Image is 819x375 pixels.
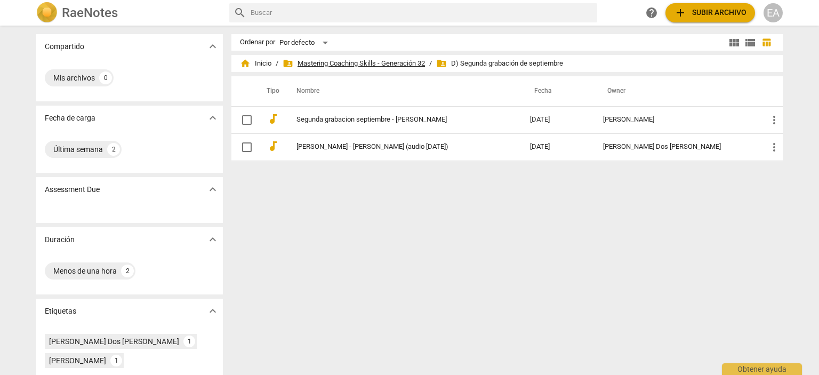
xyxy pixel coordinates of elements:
td: [DATE] [521,106,595,133]
p: Duración [45,234,75,245]
div: Menos de una hora [53,266,117,276]
button: Tabla [758,35,774,51]
span: more_vert [768,141,781,154]
button: Mostrar más [205,303,221,319]
th: Owner [595,76,759,106]
th: Fecha [521,76,595,106]
span: add [674,6,687,19]
th: Tipo [258,76,284,106]
button: EA [764,3,783,22]
span: help [645,6,658,19]
span: folder_shared [283,58,293,69]
span: expand_more [206,40,219,53]
a: Obtener ayuda [642,3,661,22]
span: folder_shared [436,58,447,69]
button: Mostrar más [205,110,221,126]
p: Fecha de carga [45,113,95,124]
div: 2 [107,143,120,156]
td: [DATE] [521,133,595,161]
span: audiotrack [267,140,279,153]
a: Segunda grabacion septiembre - [PERSON_NAME] [296,116,492,124]
span: / [276,60,278,68]
div: [PERSON_NAME] Dos [PERSON_NAME] [49,336,179,347]
div: 1 [183,336,195,347]
span: Inicio [240,58,271,69]
input: Buscar [251,4,593,21]
button: Cuadrícula [726,35,742,51]
span: expand_more [206,111,219,124]
span: Subir archivo [674,6,746,19]
span: home [240,58,251,69]
span: view_list [744,36,757,49]
div: Mis archivos [53,73,95,83]
button: Mostrar más [205,181,221,197]
p: Assessment Due [45,184,100,195]
div: 0 [99,71,112,84]
span: expand_more [206,305,219,317]
div: Por defecto [279,34,332,51]
span: expand_more [206,183,219,196]
div: Última semana [53,144,103,155]
span: Mastering Coaching Skills - Generación 32 [283,58,425,69]
span: audiotrack [267,113,279,125]
span: view_module [728,36,741,49]
span: expand_more [206,233,219,246]
div: [PERSON_NAME] [603,116,751,124]
span: / [429,60,432,68]
th: Nombre [284,76,521,106]
h2: RaeNotes [62,5,118,20]
div: 1 [110,355,122,366]
span: table_chart [761,37,772,47]
a: [PERSON_NAME] - [PERSON_NAME] (audio [DATE]) [296,143,492,151]
button: Subir [665,3,755,22]
div: Obtener ayuda [722,363,802,375]
button: Mostrar más [205,232,221,248]
div: Ordenar por [240,38,275,46]
span: search [234,6,246,19]
div: [PERSON_NAME] Dos [PERSON_NAME] [603,143,751,151]
span: more_vert [768,114,781,126]
div: 2 [121,265,134,277]
button: Mostrar más [205,38,221,54]
span: D) Segunda grabación de septiembre [436,58,563,69]
button: Lista [742,35,758,51]
a: LogoRaeNotes [36,2,221,23]
div: [PERSON_NAME] [49,355,106,366]
p: Etiquetas [45,306,76,317]
img: Logo [36,2,58,23]
p: Compartido [45,41,84,52]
